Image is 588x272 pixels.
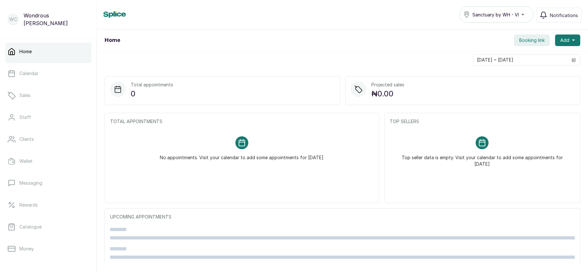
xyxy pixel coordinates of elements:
[19,246,34,252] p: Money
[5,43,91,61] a: Home
[19,180,42,186] p: Messaging
[19,48,32,55] p: Home
[371,82,404,88] p: Projected sales
[5,86,91,104] a: Sales
[110,118,374,125] p: TOTAL APPOINTMENTS
[5,196,91,214] a: Rewards
[9,16,17,23] p: WC
[110,214,575,220] p: UPCOMING APPOINTMENTS
[5,64,91,83] a: Calendar
[19,224,42,230] p: Catalogue
[19,136,34,142] p: Clients
[560,37,569,44] span: Add
[555,34,580,46] button: Add
[473,54,568,65] input: Select date
[5,108,91,126] a: Staff
[160,149,324,161] p: No appointments. Visit your calendar to add some appointments for [DATE]
[5,152,91,170] a: Wallet
[131,82,173,88] p: Total appointments
[19,70,38,77] p: Calendar
[572,58,576,62] svg: calendar
[19,158,33,164] p: Wallet
[24,12,89,27] p: Wondrous [PERSON_NAME]
[5,218,91,236] a: Catalogue
[459,6,533,23] button: Sanctuary by WH - VI
[131,88,173,100] p: 0
[19,202,38,208] p: Rewards
[5,174,91,192] a: Messaging
[519,37,545,44] span: Booking link
[105,36,120,44] h1: Home
[371,88,404,100] p: ₦0.00
[397,149,567,167] p: Top seller data is empty. Visit your calendar to add some appointments for [DATE]
[19,114,31,121] p: Staff
[536,8,582,23] button: Notifications
[5,240,91,258] a: Money
[514,34,550,46] button: Booking link
[5,130,91,148] a: Clients
[472,11,519,18] span: Sanctuary by WH - VI
[19,92,31,99] p: Sales
[390,118,575,125] p: TOP SELLERS
[550,12,578,19] span: Notifications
